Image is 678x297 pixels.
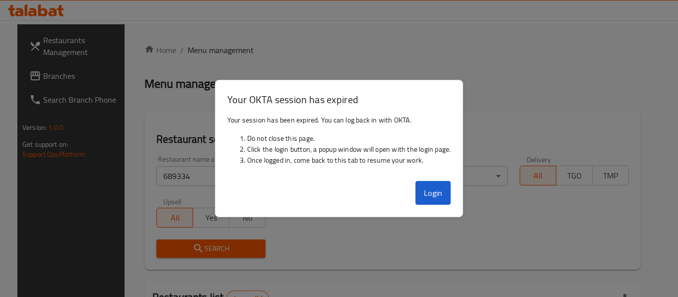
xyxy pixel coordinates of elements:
li: Once logged in, come back to this tab to resume your work. [247,155,451,166]
h3: Your OKTA session has expired [227,92,451,107]
div: Your session has been expired. You can log back in with OKTA. [215,111,463,177]
li: Do not close this page. [247,133,451,144]
button: Login [415,181,451,205]
li: Click the login button, a popup window will open with the login page. [247,144,451,155]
